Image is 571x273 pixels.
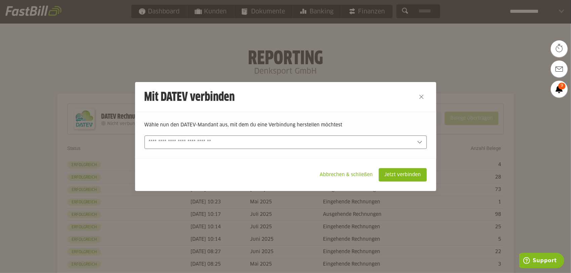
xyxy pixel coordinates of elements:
[379,168,427,182] sl-button: Jetzt verbinden
[551,81,568,97] a: 9
[558,83,566,89] span: 9
[314,168,379,182] sl-button: Abbrechen & schließen
[519,253,564,270] iframe: Öffnet ein Widget, in dem Sie weitere Informationen finden
[145,121,427,129] p: Wähle nun den DATEV-Mandant aus, mit dem du eine Verbindung herstellen möchtest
